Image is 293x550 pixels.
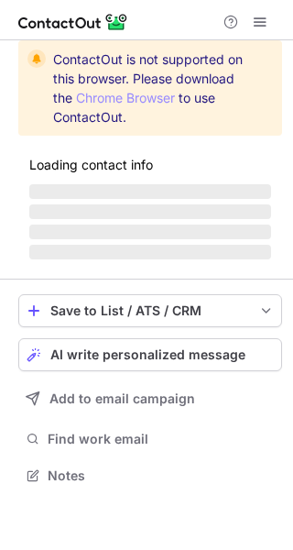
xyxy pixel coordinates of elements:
[29,204,271,219] span: ‌
[18,426,282,452] button: Find work email
[29,184,271,199] span: ‌
[29,225,271,239] span: ‌
[53,49,249,126] span: ContactOut is not supported on this browser. Please download the to use ContactOut.
[18,338,282,371] button: AI write personalized message
[18,463,282,489] button: Notes
[50,303,250,318] div: Save to List / ATS / CRM
[48,467,275,484] span: Notes
[50,347,245,362] span: AI write personalized message
[18,294,282,327] button: save-profile-one-click
[27,49,46,68] img: warning
[29,245,271,259] span: ‌
[18,11,128,33] img: ContactOut v5.3.10
[76,90,175,105] a: Chrome Browser
[48,431,275,447] span: Find work email
[29,158,271,172] p: Loading contact info
[49,391,195,406] span: Add to email campaign
[18,382,282,415] button: Add to email campaign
